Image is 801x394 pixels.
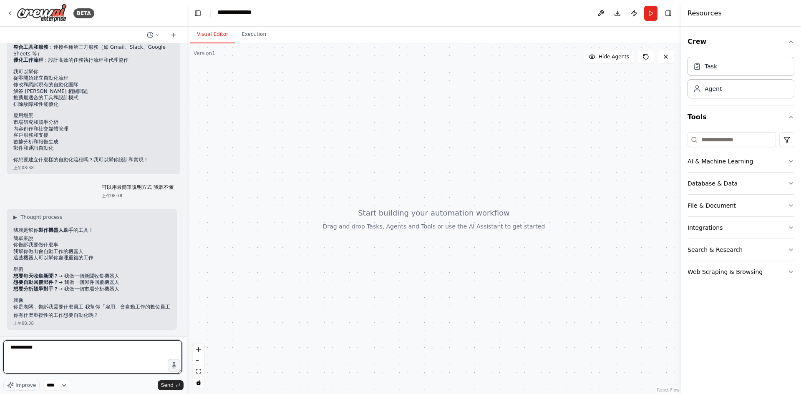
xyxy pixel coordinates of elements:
button: Visual Editor [190,26,235,43]
h4: Resources [688,8,722,18]
li: 我幫你做出會自動工作的機器人 [13,248,170,255]
li: 這些機器人可以幫你處理重複的工作 [13,255,170,261]
button: Switch to previous chat [144,30,164,40]
h2: 舉例 [13,266,170,273]
span: Thought process [20,214,62,221]
p: 可以用最簡單說明方式 我聽不懂 [102,184,174,191]
h2: 我可以幫你 [13,69,174,75]
button: Crew [688,30,794,53]
li: 你告訴我要做什麼事 [13,242,170,248]
strong: 想要分析競爭對手？ [13,286,58,292]
span: Hide Agents [599,53,629,60]
button: Execution [235,26,273,43]
button: fit view [193,366,204,377]
li: 從零開始建立自動化流程 [13,75,174,82]
h2: 應用場景 [13,113,174,119]
button: Search & Research [688,239,794,261]
nav: breadcrumb [217,8,271,18]
li: 推薦最適合的工具和設計模式 [13,95,174,101]
div: BETA [73,8,94,18]
button: AI & Machine Learning [688,151,794,172]
li: ：設計高效的任務執行流程和代理協作 [13,57,174,64]
div: 上午08:38 [13,165,174,171]
button: Hide Agents [584,50,634,63]
li: 數據分析和報告生成 [13,139,174,146]
div: Version 1 [194,50,215,57]
strong: 想要每天收集新聞？ [13,273,58,279]
li: 內容創作和社交媒體管理 [13,126,174,133]
button: Database & Data [688,173,794,194]
button: zoom in [193,344,204,355]
button: Integrations [688,217,794,238]
strong: 整合工具和服務 [13,44,48,50]
button: zoom out [193,355,204,366]
div: Agent [705,85,722,93]
h2: 就像 [13,297,170,304]
a: React Flow attribution [657,388,680,392]
button: ▶Thought process [13,214,62,221]
span: ▶ [13,214,17,221]
div: Crew [688,53,794,105]
li: 郵件和通訊自動化 [13,145,174,152]
li: 排除故障和性能優化 [13,101,174,108]
div: Tools [688,129,794,290]
div: 上午08:38 [13,320,170,326]
button: Click to speak your automation idea [168,359,180,371]
p: 我就是幫你 的工具！ [13,227,170,234]
strong: 製作機器人助手 [38,227,73,233]
button: Improve [3,380,40,391]
strong: 優化工作流程 [13,57,43,63]
button: Tools [688,105,794,129]
button: Hide right sidebar [662,8,674,19]
li: 解答 [PERSON_NAME] 相關問題 [13,88,174,95]
strong: 想要自動回覆郵件？ [13,279,58,285]
button: File & Document [688,195,794,216]
li: 客戶服務和支援 [13,132,174,139]
li: → 我做一個新聞收集機器人 [13,273,170,280]
button: Hide left sidebar [192,8,204,19]
button: Send [158,380,184,390]
h2: 簡單來說 [13,236,170,242]
button: Start a new chat [167,30,180,40]
li: 市場研究和競爭分析 [13,119,174,126]
button: toggle interactivity [193,377,204,388]
img: Logo [17,4,67,23]
p: 你是老闆，告訴我需要什麼員工 我幫你「雇用」會自動工作的數位員工 [13,304,170,311]
li: 修改和調試現有的自動化團隊 [13,82,174,88]
div: Task [705,62,717,70]
button: Web Scraping & Browsing [688,261,794,283]
div: 上午08:38 [102,193,174,199]
span: Send [161,382,174,389]
p: 你有什麼重複性的工作想要自動化嗎？ [13,312,170,319]
li: → 我做一個郵件回覆機器人 [13,279,170,286]
span: Improve [15,382,36,389]
li: ：連接各種第三方服務（如 Gmail、Slack、Google Sheets 等） [13,44,174,57]
li: → 我做一個市場分析機器人 [13,286,170,293]
p: 你想要建立什麼樣的自動化流程嗎？我可以幫你設計和實現！ [13,157,174,163]
div: React Flow controls [193,344,204,388]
